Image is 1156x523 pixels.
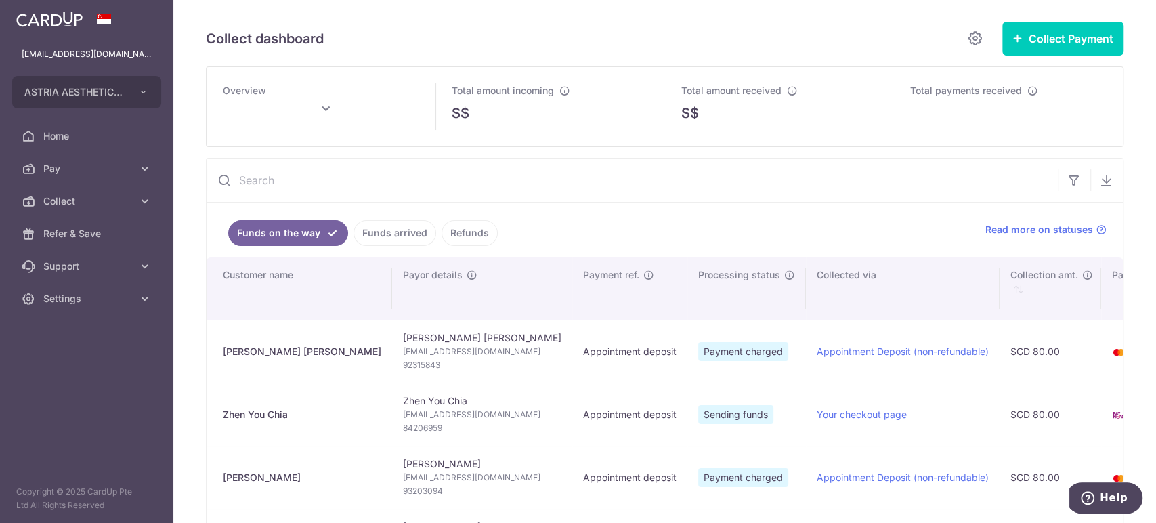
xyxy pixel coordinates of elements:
[452,103,469,123] span: S$
[1000,320,1101,383] td: SGD 80.00
[1010,268,1078,282] span: Collection amt.
[1069,482,1142,516] iframe: Opens a widget where you can find more information
[43,259,133,273] span: Support
[985,223,1107,236] a: Read more on statuses
[452,85,554,96] span: Total amount incoming
[43,162,133,175] span: Pay
[43,292,133,306] span: Settings
[698,468,788,487] span: Payment charged
[392,257,572,320] th: Payor details
[392,320,572,383] td: [PERSON_NAME] [PERSON_NAME]
[817,472,989,483] a: Appointment Deposit (non-refundable)
[223,85,266,96] span: Overview
[985,223,1093,236] span: Read more on statuses
[698,268,780,282] span: Processing status
[1112,472,1126,485] img: mastercard-sm-87a3fd1e0bddd137fecb07648320f44c262e2538e7db6024463105ddbc961eb2.png
[1112,346,1126,359] img: mastercard-sm-87a3fd1e0bddd137fecb07648320f44c262e2538e7db6024463105ddbc961eb2.png
[403,345,561,358] span: [EMAIL_ADDRESS][DOMAIN_NAME]
[687,257,806,320] th: Processing status
[403,268,463,282] span: Payor details
[43,129,133,143] span: Home
[1000,383,1101,446] td: SGD 80.00
[1002,22,1123,56] button: Collect Payment
[817,346,989,357] a: Appointment Deposit (non-refundable)
[22,47,152,61] p: [EMAIL_ADDRESS][DOMAIN_NAME]
[572,446,687,509] td: Appointment deposit
[207,257,392,320] th: Customer name
[403,484,561,498] span: 93203094
[223,345,381,358] div: [PERSON_NAME] [PERSON_NAME]
[228,220,348,246] a: Funds on the way
[910,85,1022,96] span: Total payments received
[572,320,687,383] td: Appointment deposit
[30,9,58,22] span: Help
[1112,409,1126,422] img: paynow-md-4fe65508ce96feda548756c5ee0e473c78d4820b8ea51387c6e4ad89e58a5e61.png
[392,383,572,446] td: Zhen You Chia
[206,28,324,49] h5: Collect dashboard
[12,76,161,108] button: ASTRIA AESTHETICS PTE. LTD.
[223,471,381,484] div: [PERSON_NAME]
[442,220,498,246] a: Refunds
[1000,446,1101,509] td: SGD 80.00
[403,471,561,484] span: [EMAIL_ADDRESS][DOMAIN_NAME]
[16,11,83,27] img: CardUp
[572,257,687,320] th: Payment ref.
[43,194,133,208] span: Collect
[681,85,782,96] span: Total amount received
[403,358,561,372] span: 92315843
[1000,257,1101,320] th: Collection amt. : activate to sort column ascending
[698,342,788,361] span: Payment charged
[806,257,1000,320] th: Collected via
[572,383,687,446] td: Appointment deposit
[207,159,1058,202] input: Search
[223,408,381,421] div: Zhen You Chia
[24,85,125,99] span: ASTRIA AESTHETICS PTE. LTD.
[583,268,639,282] span: Payment ref.
[817,409,907,420] a: Your checkout page
[392,446,572,509] td: [PERSON_NAME]
[354,220,436,246] a: Funds arrived
[681,103,699,123] span: S$
[43,227,133,240] span: Refer & Save
[403,421,561,435] span: 84206959
[403,408,561,421] span: [EMAIL_ADDRESS][DOMAIN_NAME]
[698,405,773,424] span: Sending funds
